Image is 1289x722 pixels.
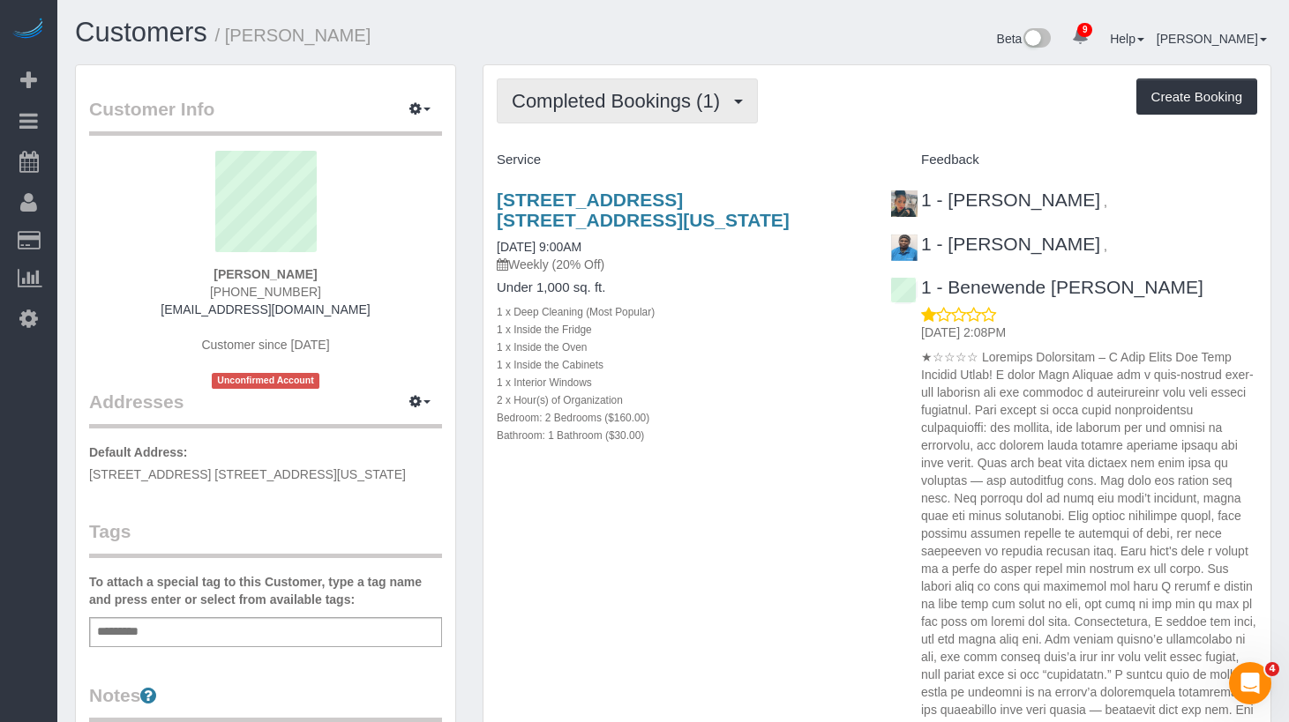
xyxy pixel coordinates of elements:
[497,306,655,318] small: 1 x Deep Cleaning (Most Popular)
[497,153,864,167] h4: Service
[89,573,442,608] label: To attach a special tag to this Customer, type a tag name and press enter or select from availabl...
[497,240,581,254] a: [DATE] 9:00AM
[89,518,442,558] legend: Tags
[1077,23,1092,37] span: 9
[891,190,918,217] img: 1 - Marlenyn Robles
[497,324,592,336] small: 1 x Inside the Fridge
[497,280,864,295] h4: Under 1,000 sq. ft.
[1110,32,1144,46] a: Help
[497,190,790,230] a: [STREET_ADDRESS] [STREET_ADDRESS][US_STATE]
[512,90,729,112] span: Completed Bookings (1)
[161,302,370,316] a: [EMAIL_ADDRESS][DOMAIN_NAME]
[497,429,644,442] small: Bathroom: 1 Bathroom ($30.00)
[890,277,1203,297] a: 1 - Benewende [PERSON_NAME]
[214,267,317,281] strong: [PERSON_NAME]
[201,338,329,352] span: Customer since [DATE]
[497,359,603,371] small: 1 x Inside the Cabinets
[497,412,649,424] small: Bedroom: 2 Bedrooms ($160.00)
[997,32,1052,46] a: Beta
[89,682,442,722] legend: Notes
[210,285,321,299] span: [PHONE_NUMBER]
[891,234,918,261] img: 1 - Noufoh Sodandji
[890,153,1257,167] h4: Feedback
[890,190,1100,210] a: 1 - [PERSON_NAME]
[1104,239,1107,253] span: ,
[921,324,1257,341] p: [DATE] 2:08PM
[890,234,1100,254] a: 1 - [PERSON_NAME]
[1229,662,1271,704] iframe: Intercom live chat
[497,394,623,406] small: 2 x Hour(s) of Organization
[215,26,371,45] small: / [PERSON_NAME]
[1063,18,1098,56] a: 9
[497,376,592,389] small: 1 x Interior Windows
[497,256,864,273] p: Weekly (20% Off)
[1022,28,1051,51] img: New interface
[1104,195,1107,209] span: ,
[11,18,46,42] img: Automaid Logo
[89,96,442,136] legend: Customer Info
[497,341,587,354] small: 1 x Inside the Oven
[497,78,758,123] button: Completed Bookings (1)
[1157,32,1267,46] a: [PERSON_NAME]
[89,467,406,481] span: [STREET_ADDRESS] [STREET_ADDRESS][US_STATE]
[1265,662,1279,676] span: 4
[89,443,188,461] label: Default Address:
[212,373,319,388] span: Unconfirmed Account
[1136,78,1257,115] button: Create Booking
[75,17,207,48] a: Customers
